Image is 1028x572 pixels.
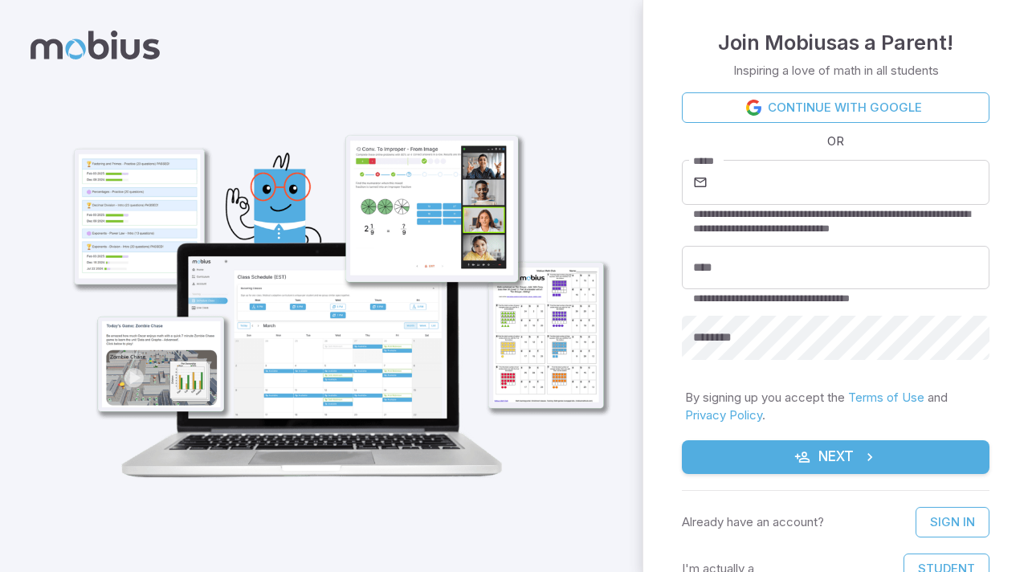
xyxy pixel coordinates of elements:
p: By signing up you accept the and . [685,389,986,424]
a: Privacy Policy [685,407,762,423]
h4: Join Mobius as a Parent ! [718,27,953,59]
img: parent_1-illustration [45,71,623,496]
button: Next [682,440,989,474]
a: Sign In [916,507,989,537]
p: Inspiring a love of math in all students [733,62,939,80]
p: Already have an account? [682,513,824,531]
a: Continue with Google [682,92,989,123]
span: OR [823,133,848,150]
a: Terms of Use [848,390,924,405]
